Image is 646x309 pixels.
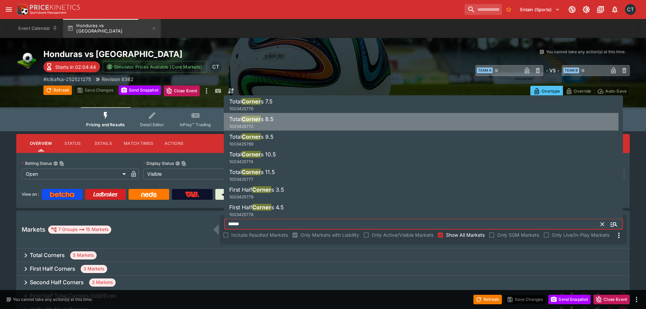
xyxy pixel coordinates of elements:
[13,296,93,303] p: You cannot take any action(s) at this time.
[546,49,626,55] p: You cannot take any action(s) at this time.
[625,4,636,15] div: Cameron Tarver
[229,212,253,217] span: 1003425778
[16,289,554,303] button: First Half Total Corners Odd/Even
[159,135,189,152] button: Actions
[594,86,630,96] button: Auto-Save
[603,289,616,303] a: 33e5e8e8-4e7a-4b37-8896-cd96ec044cc0
[22,160,52,166] p: Betting Status
[608,218,620,230] button: Close
[300,231,359,238] span: Only Markets with Liability
[143,160,174,166] p: Display Status
[623,2,638,17] button: Cameron Tarver
[594,3,607,16] button: Documentation
[180,122,211,127] span: InPlay™ Trading
[63,19,161,38] button: Honduras vs [GEOGRAPHIC_DATA]
[242,98,261,105] span: Corner
[229,116,242,122] span: Total
[229,159,253,164] span: 1003425774
[57,135,88,152] button: Status
[215,189,256,200] a: Cerberus
[81,107,565,131] div: Event type filters
[477,67,493,73] span: Team A
[22,169,128,179] div: Open
[55,63,96,71] p: Starts in 02:04:44
[530,86,630,96] div: Start From
[465,4,502,15] input: search
[605,88,627,95] p: Auto-Save
[22,226,45,233] h5: Markets
[185,192,199,197] img: TabNZ
[229,186,252,193] span: First Half
[143,169,250,179] div: Visible
[542,88,560,95] p: Overtype
[242,151,261,158] span: Corner
[24,135,57,152] button: Overview
[229,141,253,147] span: 1003425769
[546,67,559,74] h6: - VS -
[574,88,591,95] p: Override
[252,186,271,193] span: Corner
[566,3,578,16] button: Connected to PK
[86,122,125,127] span: Pricing and Results
[93,192,118,197] img: Ladbrokes
[59,161,64,166] button: Copy To Clipboard
[242,116,261,122] span: Corner
[202,85,211,96] button: more
[229,98,242,105] span: Total
[119,85,161,95] button: Send Snapshot
[16,49,38,71] img: soccer.png
[261,116,274,122] span: s 8.5
[231,231,288,238] span: Include Resulted Markets
[563,67,579,73] span: Team B
[229,177,253,182] span: 1003425777
[51,226,109,234] div: 7 Groups 15 Markets
[210,61,222,73] div: Cameron Tarver
[261,133,274,140] span: s 9.5
[229,106,253,111] span: 1003425776
[43,76,91,83] p: Copy To Clipboard
[22,189,39,200] label: View on :
[102,76,134,83] p: Revision 8362
[3,3,15,16] button: open drawer
[88,135,118,152] button: Details
[503,4,514,15] button: No Bookmarks
[30,265,75,272] h6: First Half Corners
[229,133,242,140] span: Total
[516,4,564,15] button: Select Tenant
[30,5,80,10] img: PriceKinetics
[497,231,539,238] span: Only SGM Markets
[271,204,284,211] span: s 4.5
[103,61,207,73] button: Simulator Prices Available (Core Markets)
[261,151,276,158] span: s 10.5
[242,169,261,175] span: Corner
[597,219,608,230] button: Clear
[164,85,200,96] button: Close Event
[261,169,275,175] span: s 11.5
[242,133,261,140] span: Corner
[141,192,156,197] img: Neds
[222,192,227,197] img: Cerberus
[229,124,253,129] span: 1003425772
[50,192,74,197] img: Betcha
[15,3,28,16] img: PriceKinetics Logo
[81,266,107,272] span: 3 Markets
[140,122,164,127] span: Detail Editor
[252,204,271,211] span: Corner
[563,86,594,96] button: Override
[261,98,273,105] span: s 7.5
[229,204,252,211] span: First Half
[632,295,641,304] button: more
[43,85,72,95] button: Refresh
[14,19,62,38] button: Event Calendar
[229,194,253,199] span: 1003425779
[118,135,159,152] button: Match Times
[548,295,591,304] button: Send Snapshot
[175,161,180,166] button: Display StatusCopy To Clipboard
[53,161,58,166] button: Betting StatusCopy To Clipboard
[609,3,621,16] button: Notifications
[229,169,242,175] span: Total
[580,3,592,16] button: Toggle light/dark mode
[446,231,485,238] span: Show All Markets
[372,231,433,238] span: Only Active/Visible Markets
[30,279,84,286] h6: Second Half Corners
